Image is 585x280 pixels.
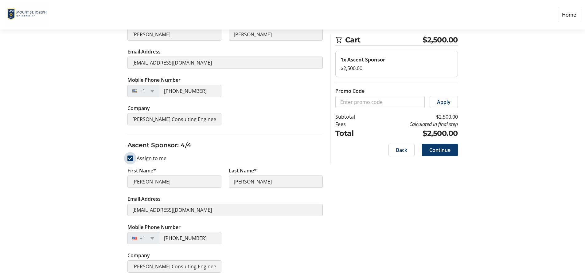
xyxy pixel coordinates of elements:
[341,65,453,72] div: $2,500.00
[127,223,181,231] label: Mobile Phone Number
[345,34,423,45] span: Cart
[396,146,407,154] span: Back
[335,128,371,139] td: Total
[159,85,221,97] input: (201) 555-0123
[127,195,161,203] label: Email Address
[335,120,371,128] td: Fees
[423,34,458,45] span: $2,500.00
[371,113,458,120] td: $2,500.00
[371,128,458,139] td: $2,500.00
[430,96,458,108] button: Apply
[127,48,161,55] label: Email Address
[133,155,166,162] label: Assign to me
[335,87,365,95] label: Promo Code
[5,2,49,27] img: Mount St. Joseph University's Logo
[371,120,458,128] td: Calculated in final step
[558,9,580,21] a: Home
[229,167,257,174] label: Last Name*
[335,113,371,120] td: Subtotal
[127,76,181,84] label: Mobile Phone Number
[429,146,450,154] span: Continue
[127,105,150,112] label: Company
[127,252,150,259] label: Company
[159,232,221,244] input: (201) 555-0123
[388,144,415,156] button: Back
[437,98,450,106] span: Apply
[127,140,323,150] h3: Ascent Sponsor: 4/4
[422,144,458,156] button: Continue
[341,56,385,63] strong: 1x Ascent Sponsor
[335,96,425,108] input: Enter promo code
[127,167,156,174] label: First Name*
